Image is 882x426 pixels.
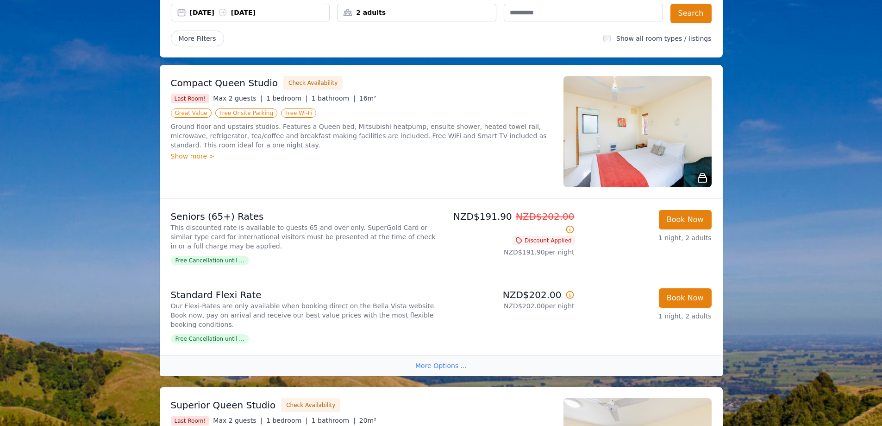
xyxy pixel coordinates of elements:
[213,417,263,424] span: Max 2 guests |
[171,334,249,343] span: Free Cancellation until ...
[171,31,224,46] span: More Filters
[582,312,712,321] p: 1 night, 2 adults
[659,210,712,229] button: Book Now
[171,122,552,150] p: Ground floor and upstairs studios. Features a Queen bed, Mitsubishi heatpump, ensuite shower, hea...
[445,301,575,311] p: NZD$202.00 per night
[171,210,438,223] p: Seniors (65+) Rates
[513,236,575,245] span: Discount Applied
[171,108,212,118] span: Great Value
[171,301,438,329] p: Our Flexi-Rates are only available when booking direct on the Bella Vista website. Book now, pay ...
[171,76,278,89] h3: Compact Queen Studio
[190,8,330,17] div: [DATE] [DATE]
[445,248,575,257] p: NZD$191.90 per night
[283,76,343,90] button: Check Availability
[359,417,376,424] span: 20m²
[281,108,316,118] span: Free Wi-Fi
[171,399,276,412] h3: Superior Queen Studio
[171,152,552,161] div: Show more >
[659,288,712,308] button: Book Now
[171,416,210,426] span: Last Room!
[171,223,438,251] p: This discounted rate is available to guests 65 and over only. SuperGold Card or similar type card...
[171,288,438,301] p: Standard Flexi Rate
[312,95,356,102] span: 1 bathroom |
[445,288,575,301] p: NZD$202.00
[281,398,340,412] button: Check Availability
[516,211,575,222] span: NZD$202.00
[312,417,356,424] span: 1 bathroom |
[266,95,308,102] span: 1 bedroom |
[338,8,496,17] div: 2 adults
[616,35,711,42] label: Show all room types / listings
[171,256,249,265] span: Free Cancellation until ...
[215,108,277,118] span: Free Onsite Parking
[266,417,308,424] span: 1 bedroom |
[160,355,723,376] div: More Options ...
[445,210,575,236] p: NZD$191.90
[213,95,263,102] span: Max 2 guests |
[171,94,210,103] span: Last Room!
[670,4,712,23] button: Search
[582,233,712,242] p: 1 night, 2 adults
[359,95,376,102] span: 16m²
